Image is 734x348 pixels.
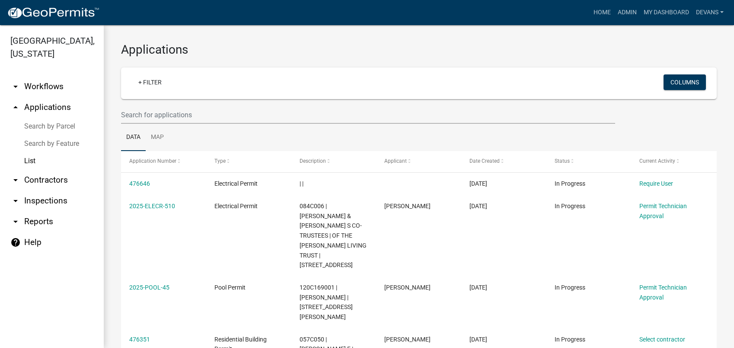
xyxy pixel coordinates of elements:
span: In Progress [555,203,585,209]
span: In Progress [555,336,585,343]
h3: Applications [121,42,717,57]
span: Electrical Permit [214,203,258,209]
datatable-header-cell: Current Activity [631,151,716,172]
i: arrow_drop_down [10,81,21,92]
button: Columns [664,74,706,90]
span: Curtis Cox [384,284,431,291]
datatable-header-cell: Applicant [376,151,461,172]
datatable-header-cell: Status [546,151,632,172]
a: 476646 [129,180,150,187]
i: arrow_drop_down [10,196,21,206]
span: 120C169001 | FLOYD KIMBERLY L | 172 WATERS EDGE DR [300,284,353,320]
span: Marvin Roberts [384,203,431,209]
i: arrow_drop_down [10,175,21,185]
span: 084C006 | GREVAS JAMES T & GLORIA S CO-TRUSTEES | OF THE GREVAS LIVING TRUST | 952B Suite 206 Gre... [300,203,367,269]
a: 2025-ELECR-510 [129,203,175,209]
span: 09/10/2025 [469,336,487,343]
span: Pool Permit [214,284,246,291]
a: My Dashboard [640,4,693,21]
input: Search for applications [121,106,615,124]
span: Steve Erskine [384,336,431,343]
a: Permit Technician Approval [639,203,687,219]
span: | | [300,180,303,187]
a: Admin [614,4,640,21]
i: help [10,237,21,248]
i: arrow_drop_up [10,102,21,113]
span: Current Activity [639,158,675,164]
span: In Progress [555,180,585,187]
span: Description [300,158,326,164]
datatable-header-cell: Type [206,151,291,172]
span: Application Number [129,158,176,164]
datatable-header-cell: Application Number [121,151,206,172]
a: Require User [639,180,673,187]
a: devans [693,4,727,21]
span: Status [555,158,570,164]
span: In Progress [555,284,585,291]
a: Select contractor [639,336,685,343]
span: Date Created [469,158,500,164]
span: 09/10/2025 [469,284,487,291]
datatable-header-cell: Description [291,151,376,172]
span: Type [214,158,226,164]
a: 476351 [129,336,150,343]
a: 2025-POOL-45 [129,284,169,291]
span: 09/10/2025 [469,180,487,187]
span: 09/10/2025 [469,203,487,209]
a: + Filter [131,74,169,90]
a: Home [590,4,614,21]
a: Map [146,124,169,151]
datatable-header-cell: Date Created [461,151,546,172]
span: Electrical Permit [214,180,258,187]
a: Data [121,124,146,151]
span: Applicant [384,158,407,164]
a: Permit Technician Approval [639,284,687,301]
i: arrow_drop_down [10,216,21,227]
